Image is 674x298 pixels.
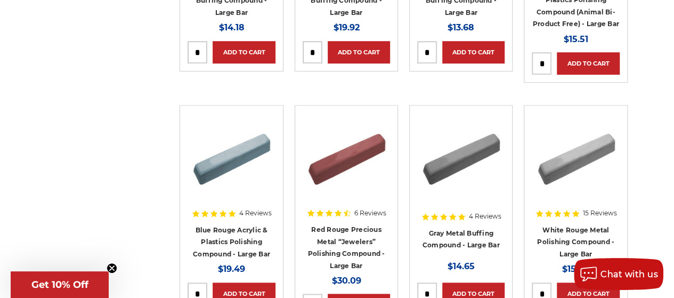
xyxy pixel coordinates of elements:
[469,213,501,220] span: 4 Reviews
[31,279,88,291] span: Get 10% Off
[574,258,663,290] button: Chat with us
[532,113,619,200] a: White Rouge Buffing Compound
[448,22,474,33] span: $13.68
[423,229,500,249] a: Gray Metal Buffing Compound - Large Bar
[303,113,390,200] a: Red Rouge Jewelers Buffing Compound
[107,263,117,273] button: Close teaser
[218,22,244,33] span: $14.18
[537,226,614,258] a: White Rouge Metal Polishing Compound - Large Bar
[557,52,619,75] a: Add to Cart
[354,210,386,216] span: 6 Reviews
[239,210,272,216] span: 4 Reviews
[562,264,589,274] span: $15.98
[333,22,359,33] span: $19.92
[564,34,588,44] span: $15.51
[11,271,109,298] div: Get 10% OffClose teaser
[417,113,505,200] a: Gray Buffing Compound
[583,210,617,216] span: 15 Reviews
[193,226,270,258] a: Blue Rouge Acrylic & Plastics Polishing Compound - Large Bar
[307,225,385,270] a: Red Rouge Precious Metal “Jewelers” Polishing Compound - Large Bar
[189,113,274,198] img: Blue rouge polishing compound
[331,276,361,286] span: $30.09
[188,113,275,200] a: Blue rouge polishing compound
[328,41,390,63] a: Add to Cart
[218,264,245,274] span: $19.49
[600,269,658,279] span: Chat with us
[304,113,389,198] img: Red Rouge Jewelers Buffing Compound
[213,41,275,63] a: Add to Cart
[442,41,505,63] a: Add to Cart
[448,261,475,271] span: $14.65
[533,113,619,198] img: White Rouge Buffing Compound
[418,113,504,198] img: Gray Buffing Compound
